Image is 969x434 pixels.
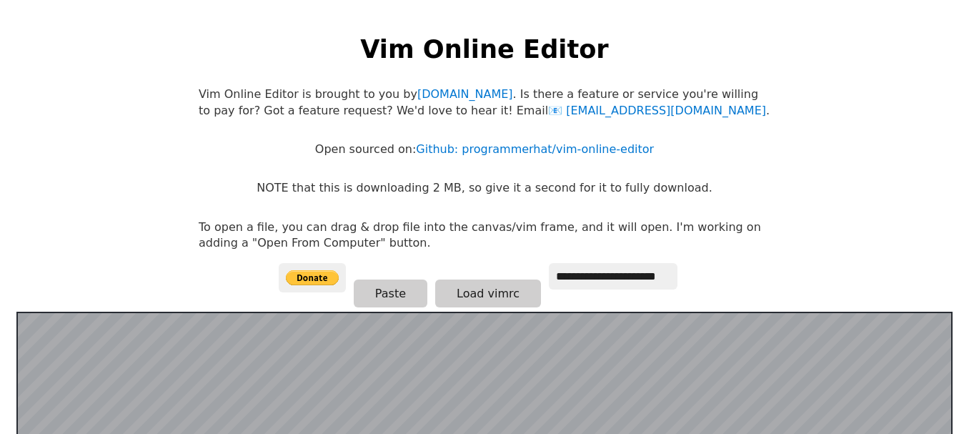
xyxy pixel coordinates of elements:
p: To open a file, you can drag & drop file into the canvas/vim frame, and it will open. I'm working... [199,220,770,252]
a: [DOMAIN_NAME] [417,87,513,101]
a: [EMAIL_ADDRESS][DOMAIN_NAME] [548,104,766,117]
a: Github: programmerhat/vim-online-editor [416,142,654,156]
p: Open sourced on: [315,142,654,157]
h1: Vim Online Editor [360,31,608,66]
button: Load vimrc [435,280,541,307]
button: Paste [354,280,427,307]
p: Vim Online Editor is brought to you by . Is there a feature or service you're willing to pay for?... [199,87,770,119]
p: NOTE that this is downloading 2 MB, so give it a second for it to fully download. [257,180,712,196]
